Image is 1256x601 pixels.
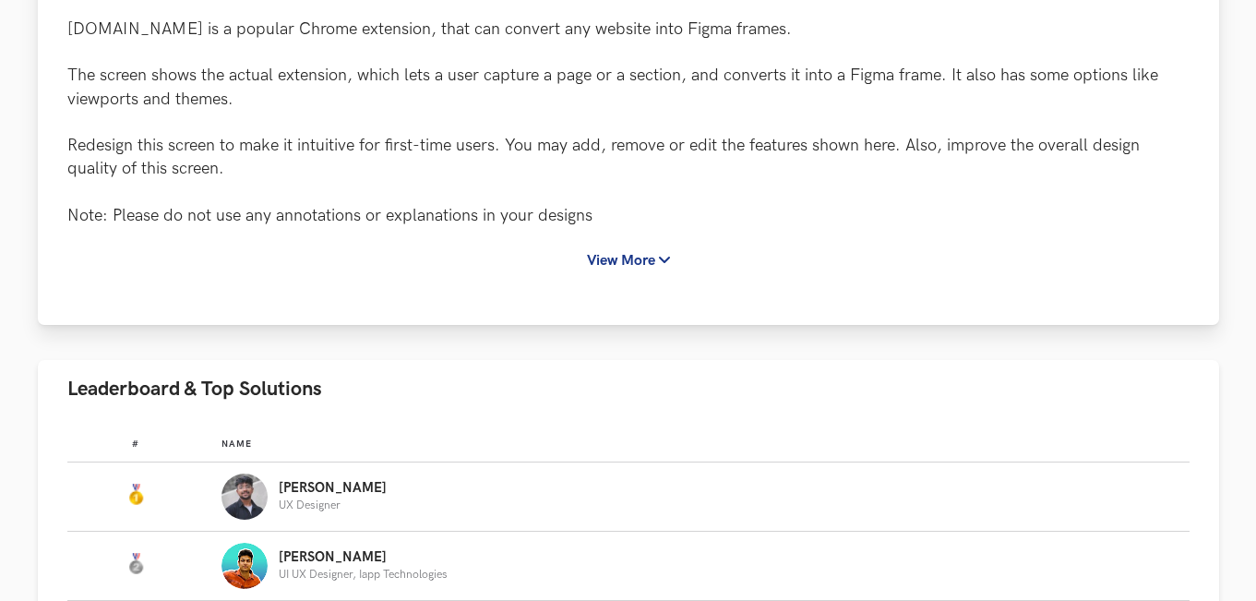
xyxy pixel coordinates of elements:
p: UX Designer [279,499,387,511]
img: Profile photo [221,543,268,589]
p: [DOMAIN_NAME] is a popular Chrome extension, that can convert any website into Figma frames. The ... [67,18,1190,227]
p: UI UX Designer, Iapp Technologies [279,569,448,581]
span: Leaderboard & Top Solutions [67,377,322,402]
img: Gold Medal [125,484,147,506]
table: Leaderboard [67,424,1190,601]
p: [PERSON_NAME] [279,550,448,565]
img: Silver Medal [125,553,147,575]
p: [PERSON_NAME] [279,481,387,496]
span: # [132,439,139,450]
button: View More [570,244,687,278]
img: Profile photo [221,474,268,520]
span: Name [221,439,252,450]
button: Leaderboard & Top Solutions [38,360,1219,418]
